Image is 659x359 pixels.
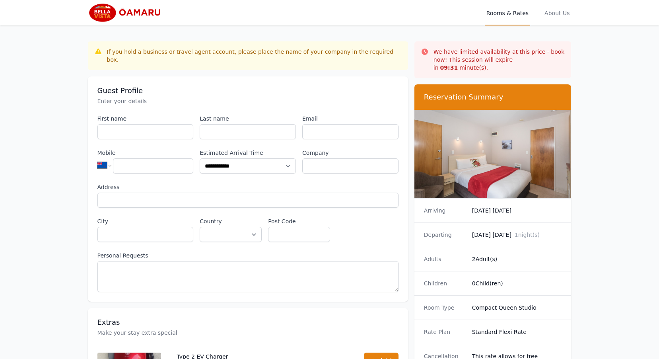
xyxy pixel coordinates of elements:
[97,217,194,225] label: City
[414,110,572,198] img: Compact Queen Studio
[97,115,194,123] label: First name
[97,149,194,157] label: Mobile
[302,115,399,123] label: Email
[515,232,540,238] span: 1 night(s)
[472,207,562,215] dd: [DATE] [DATE]
[472,231,562,239] dd: [DATE] [DATE]
[107,48,402,64] div: If you hold a business or travel agent account, please place the name of your company in the requ...
[424,304,466,312] dt: Room Type
[424,328,466,336] dt: Rate Plan
[200,217,262,225] label: Country
[472,255,562,263] dd: 2 Adult(s)
[97,86,399,96] h3: Guest Profile
[472,304,562,312] dd: Compact Queen Studio
[200,149,296,157] label: Estimated Arrival Time
[424,92,562,102] h3: Reservation Summary
[97,329,399,337] p: Make your stay extra special
[97,318,399,327] h3: Extras
[424,207,466,215] dt: Arriving
[268,217,330,225] label: Post Code
[97,97,399,105] p: Enter your details
[424,231,466,239] dt: Departing
[97,183,399,191] label: Address
[472,328,562,336] dd: Standard Flexi Rate
[472,279,562,287] dd: 0 Child(ren)
[200,115,296,123] label: Last name
[302,149,399,157] label: Company
[424,255,466,263] dt: Adults
[424,279,466,287] dt: Children
[97,252,399,259] label: Personal Requests
[434,48,565,72] p: We have limited availability at this price - book now! This session will expire in minute(s).
[88,3,164,22] img: Bella Vista Oamaru
[440,64,458,71] strong: 09 : 31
